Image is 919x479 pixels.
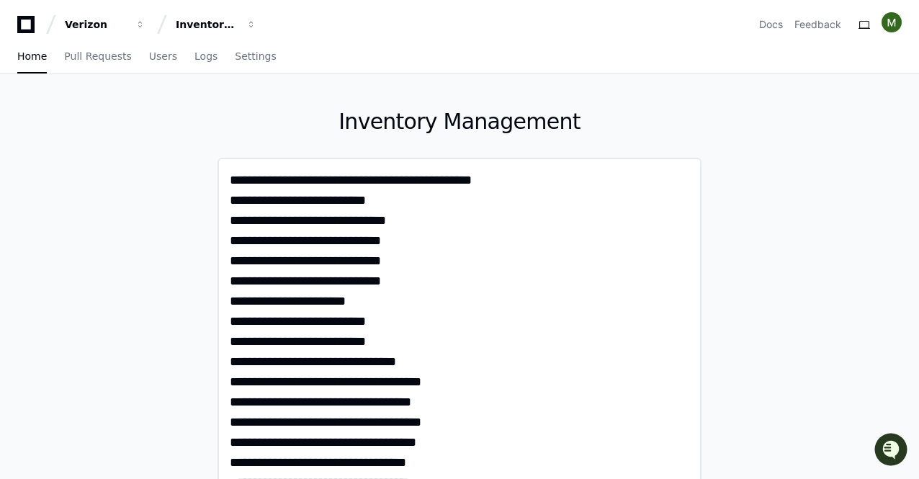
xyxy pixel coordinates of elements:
[102,151,174,162] a: Powered byPylon
[194,52,218,61] span: Logs
[873,431,912,470] iframe: Open customer support
[176,17,238,32] div: Inventory Management
[14,58,262,81] div: Welcome
[170,12,262,37] button: Inventory Management
[14,14,43,43] img: PlayerZero
[49,107,236,122] div: Start new chat
[64,52,131,61] span: Pull Requests
[17,40,47,73] a: Home
[65,17,127,32] div: Verizon
[59,12,151,37] button: Verizon
[759,17,783,32] a: Docs
[245,112,262,129] button: Start new chat
[64,40,131,73] a: Pull Requests
[194,40,218,73] a: Logs
[143,151,174,162] span: Pylon
[17,52,47,61] span: Home
[149,52,177,61] span: Users
[14,107,40,133] img: 1756235613930-3d25f9e4-fa56-45dd-b3ad-e072dfbd1548
[235,40,276,73] a: Settings
[235,52,276,61] span: Settings
[882,12,902,32] img: ACg8ocISDsZ-2gfF41hmbmRDPVLBxza8eSbPNy9mhaGYDqKMro2MTw=s96-c
[218,109,701,135] h1: Inventory Management
[794,17,841,32] button: Feedback
[149,40,177,73] a: Users
[49,122,209,133] div: We're offline, but we'll be back soon!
